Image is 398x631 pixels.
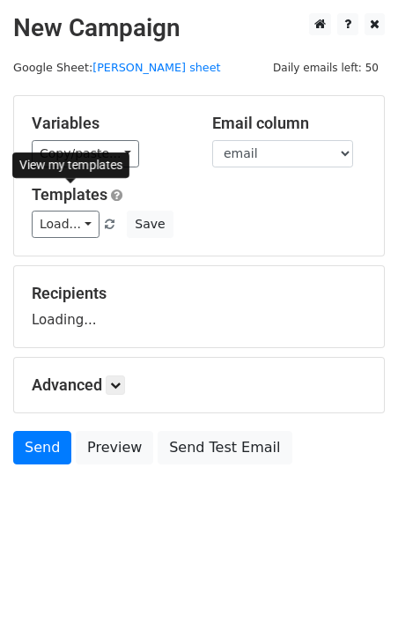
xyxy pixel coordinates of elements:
h2: New Campaign [13,13,385,43]
a: Daily emails left: 50 [267,61,385,74]
button: Save [127,211,173,238]
small: Google Sheet: [13,61,221,74]
a: [PERSON_NAME] sheet [92,61,220,74]
div: View my templates [12,152,129,178]
a: Load... [32,211,99,238]
h5: Variables [32,114,186,133]
h5: Email column [212,114,366,133]
a: Send [13,431,71,464]
a: Send Test Email [158,431,291,464]
h5: Recipients [32,284,366,303]
a: Preview [76,431,153,464]
div: Loading... [32,284,366,330]
a: Templates [32,185,107,204]
a: Copy/paste... [32,140,139,167]
h5: Advanced [32,375,366,395]
span: Daily emails left: 50 [267,58,385,78]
